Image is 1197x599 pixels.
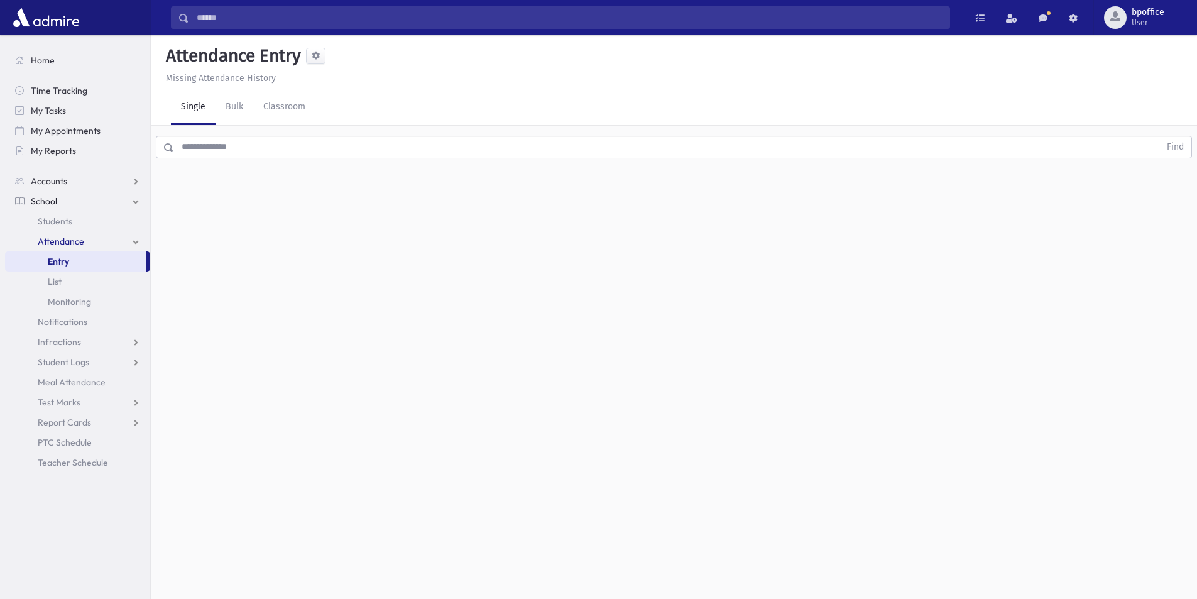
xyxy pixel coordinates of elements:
span: Accounts [31,175,67,187]
span: Entry [48,256,69,267]
span: bpoffice [1132,8,1164,18]
span: Attendance [38,236,84,247]
img: AdmirePro [10,5,82,30]
a: Report Cards [5,412,150,432]
a: Home [5,50,150,70]
span: User [1132,18,1164,28]
a: Classroom [253,90,315,125]
a: Monitoring [5,292,150,312]
a: Students [5,211,150,231]
span: My Tasks [31,105,66,116]
a: My Reports [5,141,150,161]
a: Attendance [5,231,150,251]
button: Find [1159,136,1191,158]
span: Infractions [38,336,81,348]
span: School [31,195,57,207]
a: Teacher Schedule [5,453,150,473]
a: My Appointments [5,121,150,141]
span: Students [38,216,72,227]
h5: Attendance Entry [161,45,301,67]
a: Student Logs [5,352,150,372]
a: Accounts [5,171,150,191]
span: Student Logs [38,356,89,368]
a: Infractions [5,332,150,352]
span: Home [31,55,55,66]
a: Test Marks [5,392,150,412]
a: Meal Attendance [5,372,150,392]
a: School [5,191,150,211]
a: Notifications [5,312,150,332]
a: Entry [5,251,146,272]
span: Report Cards [38,417,91,428]
span: My Appointments [31,125,101,136]
a: Bulk [216,90,253,125]
span: Teacher Schedule [38,457,108,468]
u: Missing Attendance History [166,73,276,84]
span: Test Marks [38,397,80,408]
a: PTC Schedule [5,432,150,453]
span: Monitoring [48,296,91,307]
span: List [48,276,62,287]
input: Search [189,6,949,29]
span: Notifications [38,316,87,327]
span: Time Tracking [31,85,87,96]
a: My Tasks [5,101,150,121]
span: My Reports [31,145,76,157]
span: Meal Attendance [38,376,106,388]
a: Missing Attendance History [161,73,276,84]
a: List [5,272,150,292]
a: Time Tracking [5,80,150,101]
a: Single [171,90,216,125]
span: PTC Schedule [38,437,92,448]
